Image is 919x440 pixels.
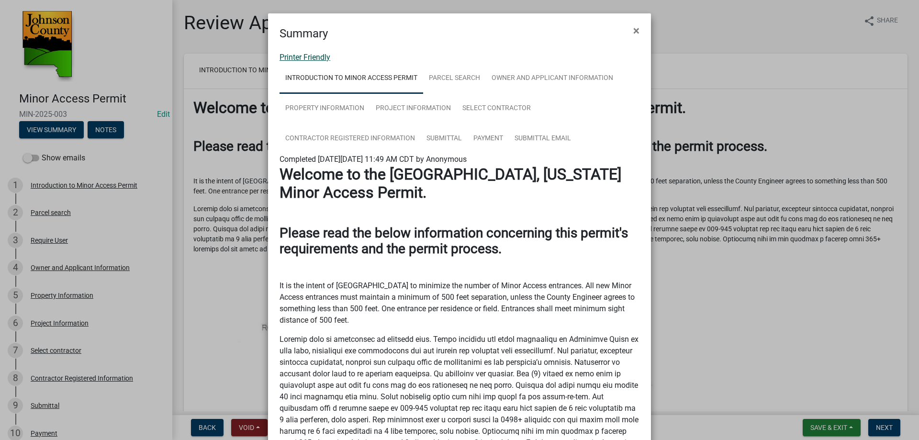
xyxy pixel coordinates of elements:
a: Project Information [370,93,457,124]
a: Owner and Applicant Information [486,63,619,94]
a: Printer Friendly [280,53,330,62]
strong: Welcome to the [GEOGRAPHIC_DATA], [US_STATE] Minor Access Permit. [280,165,621,202]
span: Completed [DATE][DATE] 11:49 AM CDT by Anonymous [280,155,467,164]
a: Payment [468,124,509,154]
button: Close [626,17,647,44]
a: Select contractor [457,93,537,124]
a: Introduction to Minor Access Permit [280,63,423,94]
strong: Please read the below information concerning this permit's requirements and the permit process. [280,225,628,257]
p: It is the intent of [GEOGRAPHIC_DATA] to minimize the number of Minor Access entrances. All new M... [280,280,639,326]
a: Submittal Email [509,124,577,154]
a: Submittal [421,124,468,154]
a: Property Information [280,93,370,124]
h4: Summary [280,25,328,42]
a: Parcel search [423,63,486,94]
span: × [633,24,639,37]
a: Contractor Registered Information [280,124,421,154]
